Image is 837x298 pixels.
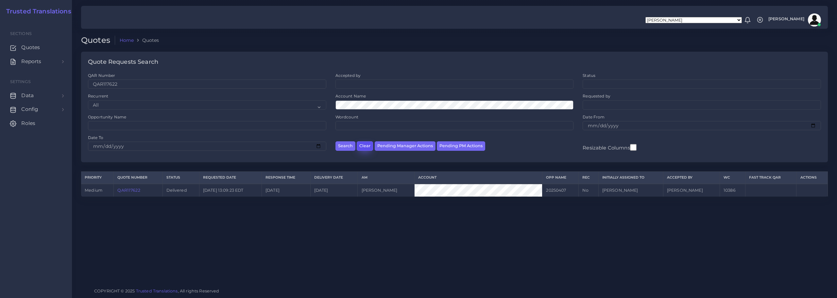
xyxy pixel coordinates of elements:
td: [DATE] 13:09:23 EDT [199,184,262,197]
label: Date To [88,135,103,140]
th: Delivery Date [310,172,358,184]
td: 20250407 [542,184,579,197]
a: Reports [5,55,67,68]
label: Wordcount [335,114,358,120]
th: Opp Name [542,172,579,184]
span: Data [21,92,34,99]
label: Account Name [335,93,366,99]
td: [PERSON_NAME] [598,184,663,197]
a: Config [5,102,67,116]
a: Trusted Translations [136,289,178,293]
th: Actions [796,172,828,184]
span: Reports [21,58,41,65]
button: Clear [357,141,373,151]
img: avatar [808,13,821,26]
label: Opportunity Name [88,114,126,120]
th: Account [414,172,542,184]
a: Home [120,37,134,44]
label: Date From [583,114,605,120]
input: Resizable Columns [630,143,637,151]
th: Status [163,172,199,184]
button: Pending PM Actions [437,141,485,151]
a: Data [5,89,67,102]
td: [DATE] [262,184,310,197]
h4: Quote Requests Search [88,59,158,66]
th: REC [579,172,598,184]
td: [PERSON_NAME] [358,184,414,197]
a: [PERSON_NAME]avatar [765,13,823,26]
button: Pending Manager Actions [375,141,436,151]
th: Accepted by [663,172,720,184]
th: Fast Track QAR [745,172,796,184]
span: COPYRIGHT © 2025 [94,288,219,294]
label: Recurrent [88,93,108,99]
span: , All rights Reserved [178,288,219,294]
td: No [579,184,598,197]
a: QAR117622 [117,188,140,193]
span: Settings [10,79,31,84]
span: medium [85,188,102,193]
td: Delivered [163,184,199,197]
label: Resizable Columns [583,143,636,151]
span: Config [21,106,38,113]
a: Roles [5,116,67,130]
th: WC [720,172,745,184]
label: Status [583,73,595,78]
button: Search [335,141,355,151]
th: Quote Number [114,172,163,184]
th: Requested Date [199,172,262,184]
a: Trusted Translations [2,8,71,15]
label: QAR Number [88,73,115,78]
span: [PERSON_NAME] [768,17,804,21]
label: Requested by [583,93,610,99]
th: Initially Assigned to [598,172,663,184]
a: Quotes [5,41,67,54]
th: Response Time [262,172,310,184]
td: 10386 [720,184,745,197]
td: [DATE] [310,184,358,197]
th: Priority [81,172,114,184]
li: Quotes [134,37,159,44]
span: Quotes [21,44,40,51]
span: Roles [21,120,35,127]
span: Sections [10,31,32,36]
label: Accepted by [335,73,361,78]
h2: Quotes [81,36,115,45]
td: [PERSON_NAME] [663,184,720,197]
th: AM [358,172,414,184]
